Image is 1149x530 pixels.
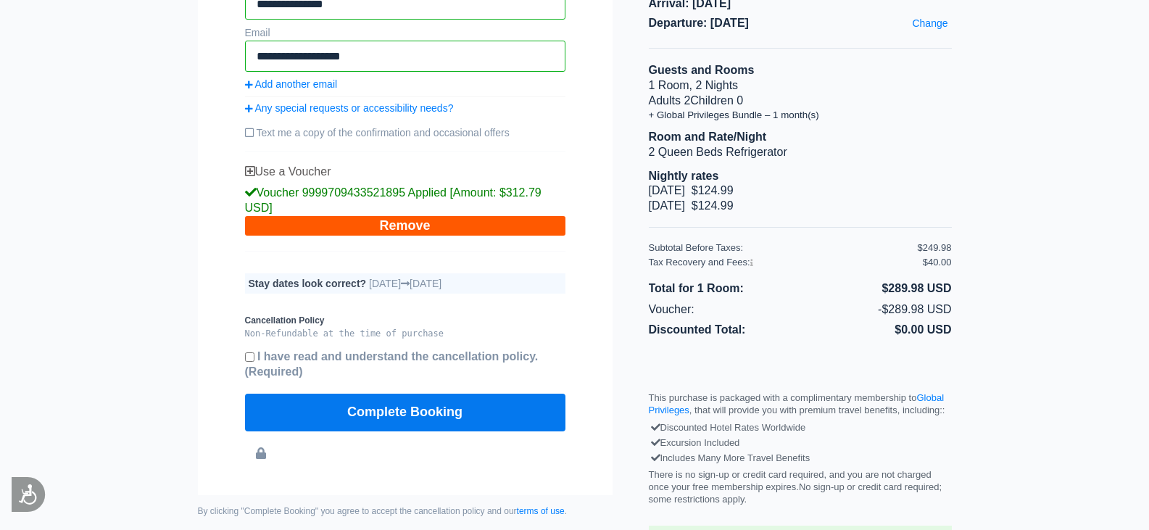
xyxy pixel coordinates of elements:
b: Room and Rate/Night [649,131,767,143]
span: (Required) [245,365,303,378]
div: Subtotal Before Taxes: [649,242,918,254]
b: Nightly rates [649,170,719,182]
li: $0.00 USD [800,320,952,341]
span: Children 0 [690,94,743,107]
span: No sign-up or credit card required; some restrictions apply. [649,481,942,505]
li: $289.98 USD [800,278,952,299]
div: Excursion Included [652,436,948,451]
li: Voucher: [649,299,800,320]
b: Cancellation Policy [245,315,565,327]
div: Includes Many More Travel Benefits [652,451,948,466]
li: 2 Queen Beds Refrigerator [649,145,952,160]
div: $40.00 [923,257,952,269]
pre: Non-Refundable at the time of purchase [245,328,565,340]
a: Global Privileges [649,392,945,415]
label: Email [245,27,270,38]
span: [DATE] $124.99 [649,184,734,196]
li: + Global Privileges Bundle – 1 month(s) [649,109,952,121]
p: This purchase is packaged with a complimentary membership to , that will provide you with premium... [649,392,952,417]
span: [DATE] $124.99 [649,199,734,212]
li: -$289.98 USD [800,299,952,320]
b: I have read and understand the cancellation policy. [245,350,539,378]
b: Stay dates look correct? [249,278,367,289]
a: terms of use [517,506,565,516]
input: I have read and understand the cancellation policy.(Required) [245,352,254,362]
button: Complete Booking [245,394,565,431]
p: There is no sign-up or credit card required, and you are not charged once your free membership ex... [649,469,952,506]
li: Total for 1 Room: [649,278,800,299]
a: Change [908,13,951,33]
button: Remove [245,216,565,236]
small: By clicking "Complete Booking" you agree to accept the cancellation policy and our . [198,506,613,518]
a: Add another email [245,78,565,91]
div: Use a Voucher [245,165,565,180]
li: 1 Room, 2 Nights [649,78,952,94]
span: [DATE] [DATE] [369,278,441,289]
li: Discounted Total: [649,320,800,341]
div: Discounted Hotel Rates Worldwide [652,421,948,436]
label: Text me a copy of the confirmation and occasional offers [245,120,565,145]
div: $249.98 [918,242,952,254]
span: Voucher 9999709433521895 Applied [Amount: $312.79 USD] [245,186,542,214]
a: Any special requests or accessibility needs? [245,102,565,115]
span: Departure: [DATE] [649,16,952,31]
div: Tax Recovery and Fees: [649,257,918,269]
b: Guests and Rooms [649,64,755,76]
li: Adults 2 [649,94,952,109]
